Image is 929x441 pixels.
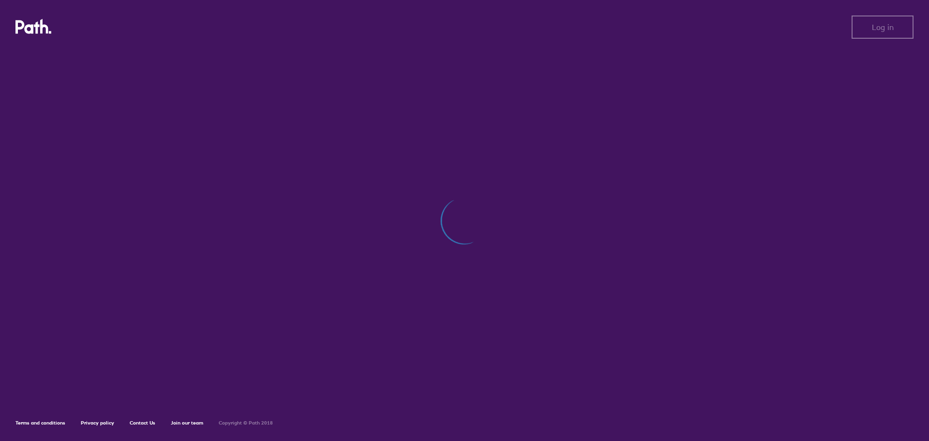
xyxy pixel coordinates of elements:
span: Log in [872,23,894,31]
a: Privacy policy [81,420,114,426]
a: Join our team [171,420,203,426]
a: Terms and conditions [15,420,65,426]
h6: Copyright © Path 2018 [219,420,273,426]
a: Contact Us [130,420,155,426]
button: Log in [852,15,914,39]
